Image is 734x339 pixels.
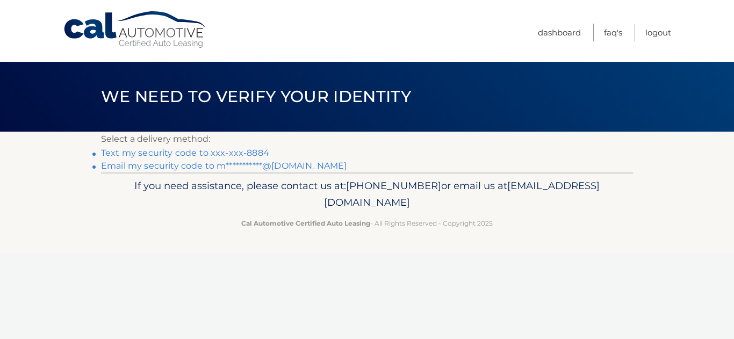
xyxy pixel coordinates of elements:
p: Select a delivery method: [101,132,633,147]
a: Text my security code to xxx-xxx-8884 [101,148,269,158]
p: - All Rights Reserved - Copyright 2025 [108,218,626,229]
p: If you need assistance, please contact us at: or email us at [108,177,626,212]
span: We need to verify your identity [101,86,411,106]
a: FAQ's [604,24,622,41]
a: Logout [645,24,671,41]
span: [PHONE_NUMBER] [346,179,441,192]
a: Cal Automotive [63,11,208,49]
strong: Cal Automotive Certified Auto Leasing [241,219,370,227]
a: Dashboard [538,24,581,41]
